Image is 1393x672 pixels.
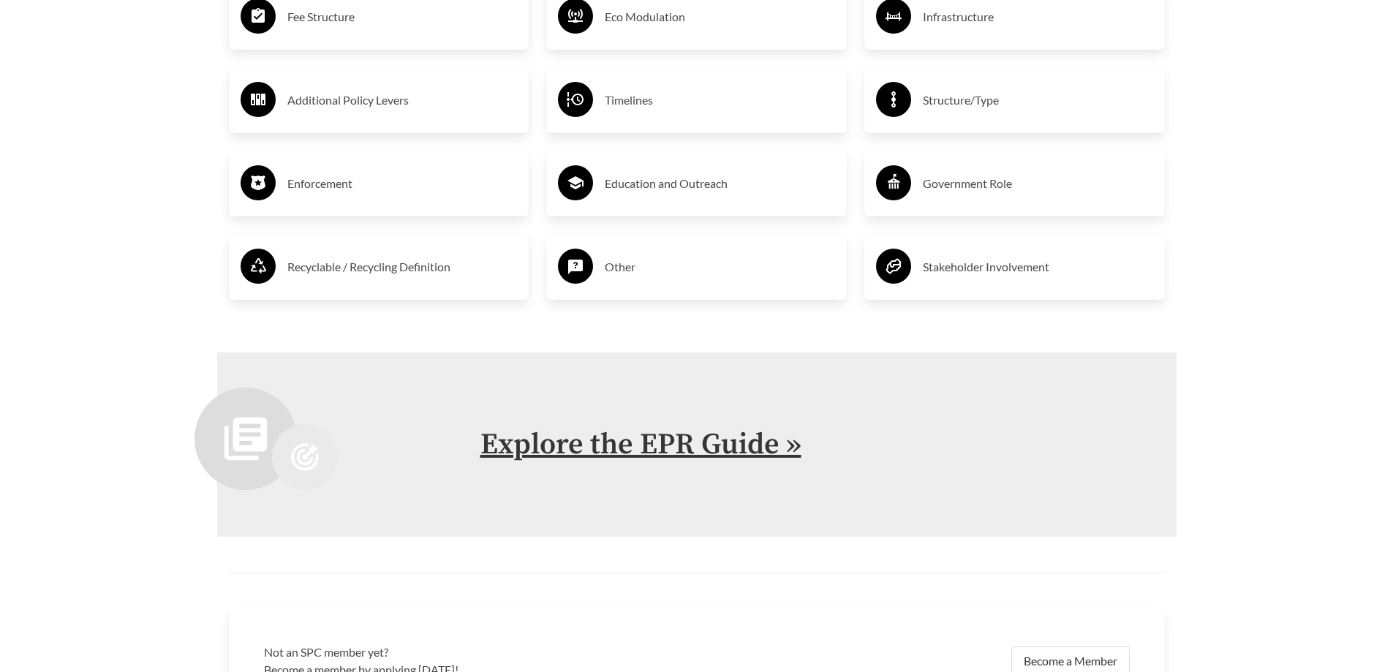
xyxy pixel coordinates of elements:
[287,88,518,112] h3: Additional Policy Levers
[923,172,1153,195] h3: Government Role
[923,5,1153,29] h3: Infrastructure
[605,172,835,195] h3: Education and Outreach
[480,426,801,463] a: Explore the EPR Guide »
[605,88,835,112] h3: Timelines
[923,88,1153,112] h3: Structure/Type
[287,172,518,195] h3: Enforcement
[287,5,518,29] h3: Fee Structure
[923,255,1153,279] h3: Stakeholder Involvement
[287,255,518,279] h3: Recyclable / Recycling Definition
[605,5,835,29] h3: Eco Modulation
[605,255,835,279] h3: Other
[264,643,688,661] h3: Not an SPC member yet?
